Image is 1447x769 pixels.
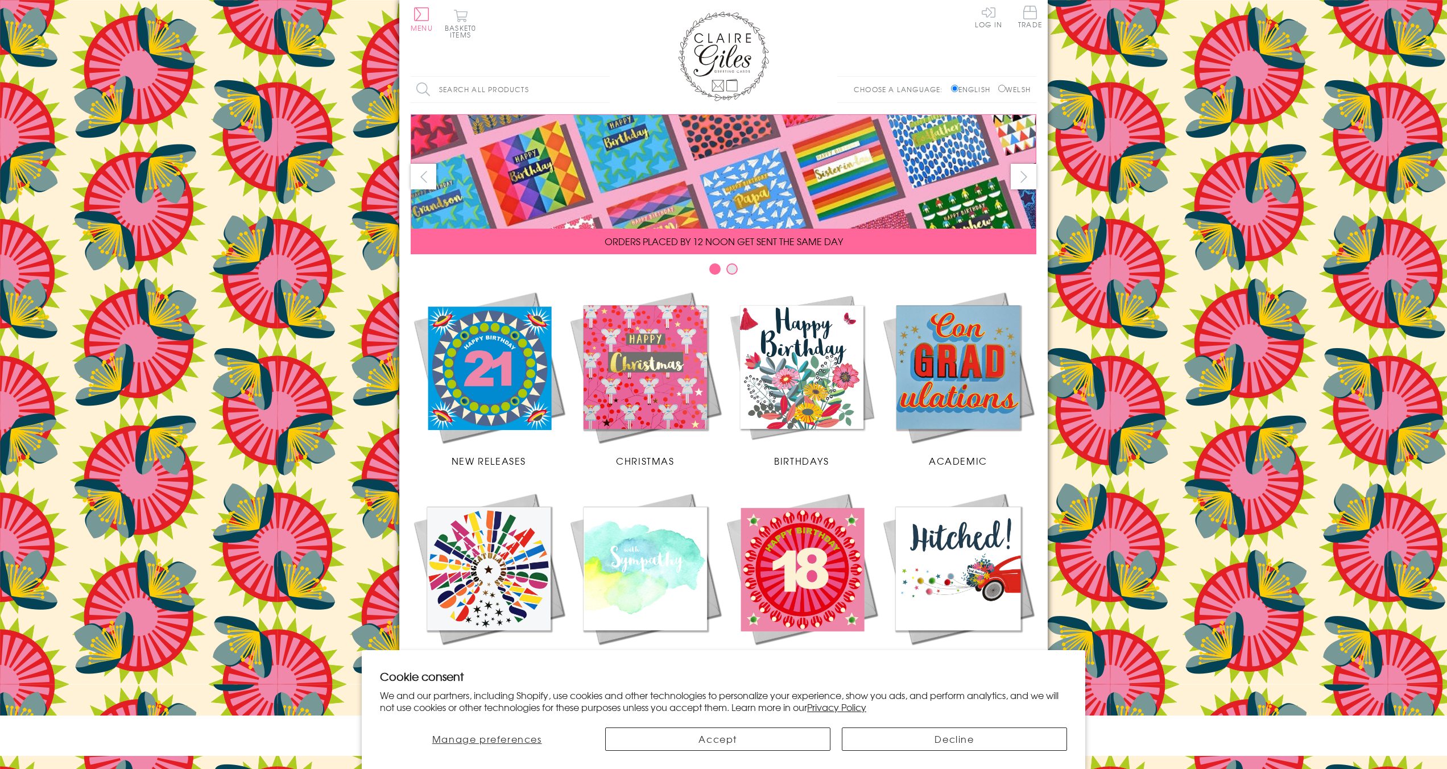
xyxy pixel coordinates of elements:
[975,6,1002,28] a: Log In
[411,289,567,468] a: New Releases
[411,263,1036,280] div: Carousel Pagination
[723,289,880,468] a: Birthdays
[726,263,738,275] button: Carousel Page 2
[411,77,610,102] input: Search all products
[411,7,433,31] button: Menu
[880,289,1036,468] a: Academic
[854,84,949,94] p: Choose a language:
[411,23,433,33] span: Menu
[1018,6,1042,28] span: Trade
[567,289,723,468] a: Christmas
[450,23,476,40] span: 0 items
[605,234,843,248] span: ORDERS PLACED BY 12 NOON GET SENT THE SAME DAY
[380,727,594,751] button: Manage preferences
[951,85,958,92] input: English
[598,77,610,102] input: Search
[842,727,1067,751] button: Decline
[807,700,866,714] a: Privacy Policy
[1018,6,1042,30] a: Trade
[605,727,830,751] button: Accept
[929,454,987,468] span: Academic
[567,490,723,669] a: Sympathy
[380,689,1067,713] p: We and our partners, including Shopify, use cookies and other technologies to personalize your ex...
[432,732,542,746] span: Manage preferences
[411,164,436,189] button: prev
[880,490,1036,669] a: Wedding Occasions
[678,11,769,101] img: Claire Giles Greetings Cards
[951,84,996,94] label: English
[998,84,1031,94] label: Welsh
[616,454,674,468] span: Christmas
[411,490,567,669] a: Congratulations
[380,668,1067,684] h2: Cookie consent
[445,9,476,38] button: Basket0 items
[709,263,721,275] button: Carousel Page 1 (Current Slide)
[998,85,1006,92] input: Welsh
[723,490,880,669] a: Age Cards
[774,454,829,468] span: Birthdays
[452,454,526,468] span: New Releases
[1011,164,1036,189] button: next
